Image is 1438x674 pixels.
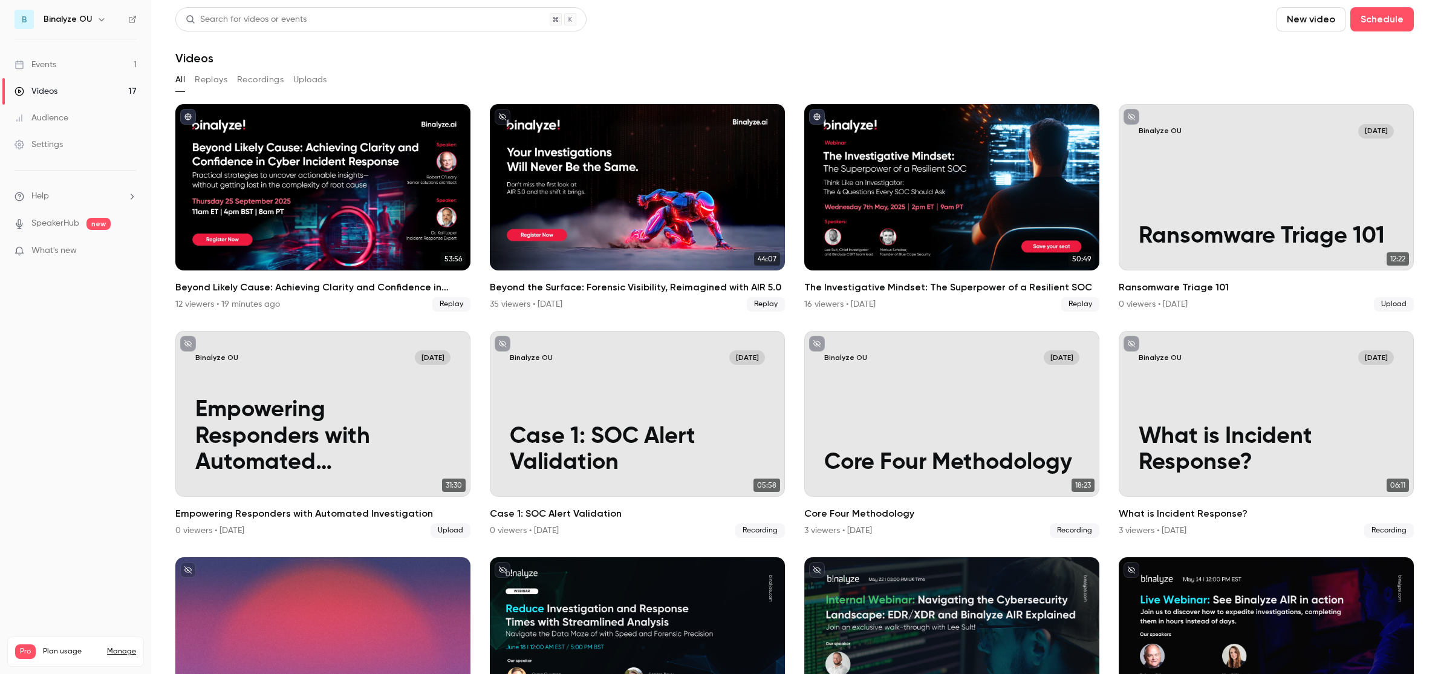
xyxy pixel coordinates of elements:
[1364,523,1414,538] span: Recording
[1119,525,1186,537] div: 3 viewers • [DATE]
[1119,331,1414,538] li: What is Incident Response?
[1119,104,1414,312] a: Binalyze OU[DATE]Ransomware Triage 10112:22Ransomware Triage 1010 viewers • [DATE]Upload
[180,336,196,352] button: unpublished
[753,479,780,492] span: 05:58
[1350,7,1414,31] button: Schedule
[15,112,68,124] div: Audience
[1119,104,1414,312] li: Ransomware Triage 101
[495,109,510,125] button: unpublished
[804,331,1099,538] li: Core Four Methodology
[1124,336,1139,352] button: unpublished
[175,331,470,538] li: Empowering Responders with Automated Investigation
[1072,479,1095,492] span: 18:23
[237,70,284,90] button: Recordings
[804,104,1099,312] li: The Investigative Mindset: The Superpower of a Resilient SOC
[175,280,470,295] h2: Beyond Likely Cause: Achieving Clarity and Confidence in Cyber Incident Response
[86,218,111,230] span: new
[293,70,327,90] button: Uploads
[175,7,1414,667] section: Videos
[175,70,185,90] button: All
[180,109,196,125] button: published
[510,424,766,477] p: Case 1: SOC Alert Validation
[1044,350,1079,365] span: [DATE]
[1124,562,1139,578] button: unpublished
[31,217,79,230] a: SpeakerHub
[15,190,137,203] li: help-dropdown-opener
[804,506,1099,521] h2: Core Four Methodology
[195,398,451,477] p: Empowering Responders with Automated Investigation
[729,350,765,365] span: [DATE]
[175,525,244,537] div: 0 viewers • [DATE]
[44,13,92,25] h6: Binalyze OU
[1050,523,1099,538] span: Recording
[43,647,100,656] span: Plan usage
[186,13,307,26] div: Search for videos or events
[804,104,1099,312] a: 50:49The Investigative Mindset: The Superpower of a Resilient SOC16 viewers • [DATE]Replay
[15,59,56,71] div: Events
[1061,297,1099,312] span: Replay
[31,190,49,203] span: Help
[1139,126,1182,136] p: Binalyze OU
[195,353,238,363] p: Binalyze OU
[1374,297,1414,312] span: Upload
[1358,350,1394,365] span: [DATE]
[490,280,785,295] h2: Beyond the Surface: Forensic Visibility, Reimagined with AIR 5.0
[490,331,785,538] li: Case 1: SOC Alert Validation
[824,353,867,363] p: Binalyze OU
[490,104,785,312] li: Beyond the Surface: Forensic Visibility, Reimagined with AIR 5.0
[1124,109,1139,125] button: unpublished
[490,104,785,312] a: 44:07Beyond the Surface: Forensic Visibility, Reimagined with AIR 5.035 viewers • [DATE]Replay
[15,644,36,659] span: Pro
[495,336,510,352] button: unpublished
[1387,479,1409,492] span: 06:11
[175,331,470,538] a: Binalyze OU[DATE]Empowering Responders with Automated Investigation31:30Empowering Responders wit...
[195,70,227,90] button: Replays
[1119,331,1414,538] a: Binalyze OU[DATE]What is Incident Response?06:11What is Incident Response?3 viewers • [DATE]Recor...
[175,506,470,521] h2: Empowering Responders with Automated Investigation
[809,336,825,352] button: unpublished
[180,562,196,578] button: unpublished
[415,350,451,365] span: [DATE]
[824,450,1080,477] p: Core Four Methodology
[495,562,510,578] button: unpublished
[804,525,872,537] div: 3 viewers • [DATE]
[175,51,213,65] h1: Videos
[1358,124,1394,139] span: [DATE]
[1139,224,1394,250] p: Ransomware Triage 101
[510,353,553,363] p: Binalyze OU
[1119,280,1414,295] h2: Ransomware Triage 101
[1069,252,1095,266] span: 50:49
[754,252,780,266] span: 44:07
[31,244,77,257] span: What's new
[1387,252,1409,266] span: 12:22
[1139,424,1394,477] p: What is Incident Response?
[1139,353,1182,363] p: Binalyze OU
[15,139,63,151] div: Settings
[15,85,57,97] div: Videos
[432,297,470,312] span: Replay
[735,523,785,538] span: Recording
[442,479,466,492] span: 31:30
[804,331,1099,538] a: Binalyze OU[DATE]Core Four Methodology18:23Core Four Methodology3 viewers • [DATE]Recording
[1277,7,1345,31] button: New video
[1119,298,1188,310] div: 0 viewers • [DATE]
[747,297,785,312] span: Replay
[107,647,136,656] a: Manage
[490,525,559,537] div: 0 viewers • [DATE]
[175,104,470,312] li: Beyond Likely Cause: Achieving Clarity and Confidence in Cyber Incident Response
[809,562,825,578] button: unpublished
[431,523,470,538] span: Upload
[804,280,1099,295] h2: The Investigative Mindset: The Superpower of a Resilient SOC
[175,104,470,312] a: 53:56Beyond Likely Cause: Achieving Clarity and Confidence in Cyber Incident Response12 viewers •...
[490,298,562,310] div: 35 viewers • [DATE]
[809,109,825,125] button: published
[22,13,27,26] span: B
[490,331,785,538] a: Binalyze OU[DATE]Case 1: SOC Alert Validation05:58Case 1: SOC Alert Validation0 viewers • [DATE]R...
[804,298,876,310] div: 16 viewers • [DATE]
[441,252,466,266] span: 53:56
[175,298,280,310] div: 12 viewers • 19 minutes ago
[490,506,785,521] h2: Case 1: SOC Alert Validation
[1119,506,1414,521] h2: What is Incident Response?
